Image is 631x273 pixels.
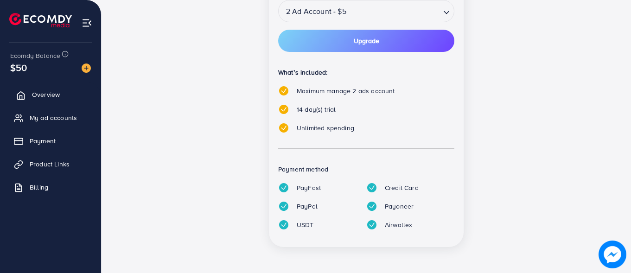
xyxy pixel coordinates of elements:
img: image [599,241,626,268]
a: Product Links [7,155,94,173]
img: tick [366,182,377,193]
span: Product Links [30,159,70,169]
p: What’s included: [278,67,454,78]
span: Overview [32,90,60,99]
button: Upgrade [278,30,454,52]
img: tick [278,219,289,230]
p: Payment method [278,164,454,175]
span: 2 Ad Account - $5 [284,3,348,19]
span: Unlimited spending [297,123,354,133]
p: Credit Card [385,182,419,193]
input: Search for option [349,3,440,19]
img: tick [366,219,377,230]
img: logo [9,13,72,27]
span: Ecomdy Balance [10,51,60,60]
a: Payment [7,132,94,150]
p: PayPal [297,201,318,212]
img: tick [278,104,289,115]
span: Payment [30,136,56,146]
span: $50 [10,61,27,74]
p: Payoneer [385,201,414,212]
a: Billing [7,178,94,197]
img: tick [366,201,377,212]
a: Overview [7,85,94,104]
span: Maximum manage 2 ads account [297,86,395,95]
img: tick [278,201,289,212]
img: image [82,63,91,73]
img: tick [278,182,289,193]
span: My ad accounts [30,113,77,122]
p: PayFast [297,182,321,193]
span: 14 day(s) trial [297,105,336,114]
img: tick [278,85,289,96]
span: Billing [30,183,48,192]
a: My ad accounts [7,108,94,127]
img: menu [82,18,92,28]
p: Airwallex [385,219,412,230]
p: USDT [297,219,314,230]
span: Upgrade [354,38,379,44]
img: tick [278,122,289,133]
